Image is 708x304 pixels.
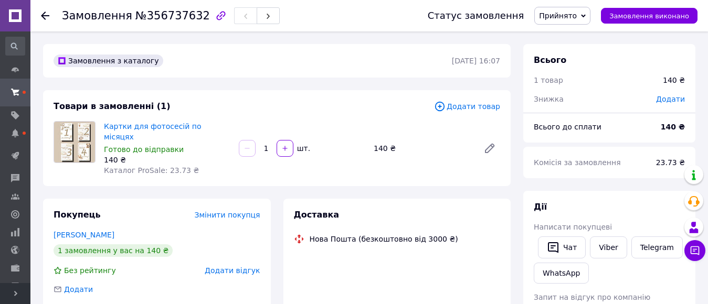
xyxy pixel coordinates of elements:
[54,55,163,67] div: Замовлення з каталогу
[479,138,500,159] a: Редагувати
[64,285,93,294] span: Додати
[294,210,340,220] span: Доставка
[104,155,230,165] div: 140 ₴
[590,236,627,258] a: Viber
[534,223,612,231] span: Написати покупцеві
[64,266,116,275] span: Без рейтингу
[656,95,685,103] span: Додати
[428,10,524,21] div: Статус замовлення
[54,101,171,111] span: Товари в замовленні (1)
[534,76,563,84] span: 1 товар
[294,143,311,154] div: шт.
[205,266,260,275] span: Додати відгук
[195,211,260,219] span: Змінити покупця
[434,101,500,112] span: Додати товар
[104,166,199,175] span: Каталог ProSale: 23.73 ₴
[663,75,685,85] div: 140 ₴
[538,236,586,258] button: Чат
[62,9,132,22] span: Замовлення
[534,123,601,131] span: Всього до сплати
[41,10,49,21] div: Повернутися назад
[601,8,698,24] button: Замовлення виконано
[534,202,547,212] span: Дії
[631,236,683,258] a: Telegram
[534,55,566,65] span: Всього
[609,12,689,20] span: Замовлення виконано
[104,122,202,141] a: Картки для фотосесій по місяцях
[54,231,114,239] a: [PERSON_NAME]
[54,210,101,220] span: Покупець
[534,263,589,284] a: WhatsApp
[661,123,685,131] b: 140 ₴
[684,240,705,261] button: Чат з покупцем
[135,9,210,22] span: №356737632
[656,158,685,167] span: 23.73 ₴
[539,12,577,20] span: Прийнято
[452,57,500,65] time: [DATE] 16:07
[307,234,461,244] div: Нова Пошта (безкоштовно від 3000 ₴)
[369,141,475,156] div: 140 ₴
[534,293,650,301] span: Запит на відгук про компанію
[104,145,184,154] span: Готово до відправки
[54,122,95,162] img: Картки для фотосесій по місяцях
[534,158,621,167] span: Комісія за замовлення
[534,95,564,103] span: Знижка
[54,244,173,257] div: 1 замовлення у вас на 140 ₴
